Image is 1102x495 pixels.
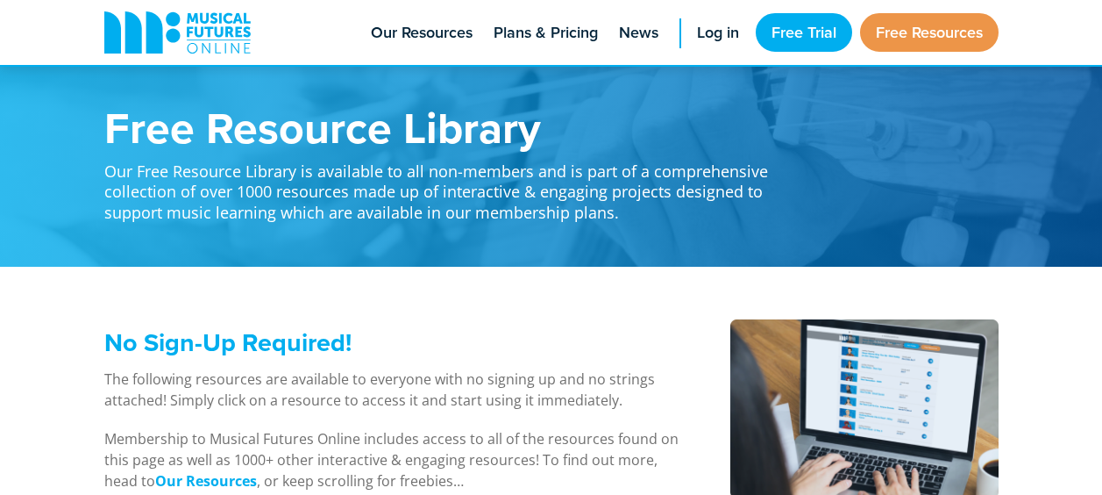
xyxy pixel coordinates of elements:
[155,471,257,491] strong: Our Resources
[104,324,352,361] span: No Sign-Up Required!
[494,21,598,45] span: Plans & Pricing
[756,13,852,52] a: Free Trial
[104,428,686,491] p: Membership to Musical Futures Online includes access to all of the resources found on this page a...
[104,369,686,411] p: The following resources are available to everyone with no signing up and no strings attached! Sim...
[619,21,658,45] span: News
[104,149,788,223] p: Our Free Resource Library is available to all non-members and is part of a comprehensive collecti...
[371,21,473,45] span: Our Resources
[104,105,788,149] h1: Free Resource Library
[155,471,257,491] a: Our Resources
[860,13,999,52] a: Free Resources
[697,21,739,45] span: Log in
